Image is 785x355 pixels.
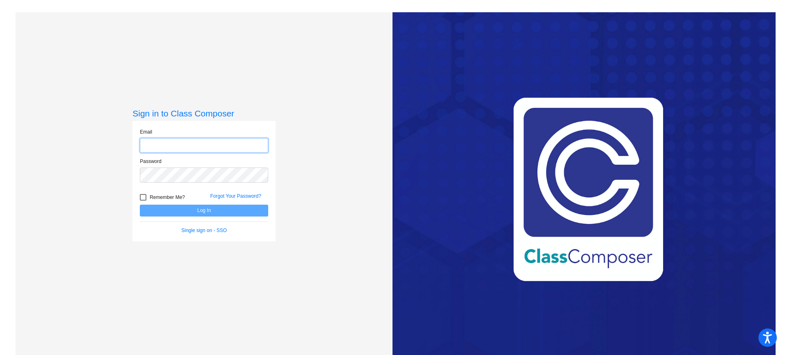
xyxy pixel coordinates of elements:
[210,193,261,199] a: Forgot Your Password?
[182,228,227,233] a: Single sign on - SSO
[150,192,185,202] span: Remember Me?
[140,205,268,217] button: Log In
[140,128,152,136] label: Email
[132,108,276,118] h3: Sign in to Class Composer
[140,158,161,165] label: Password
